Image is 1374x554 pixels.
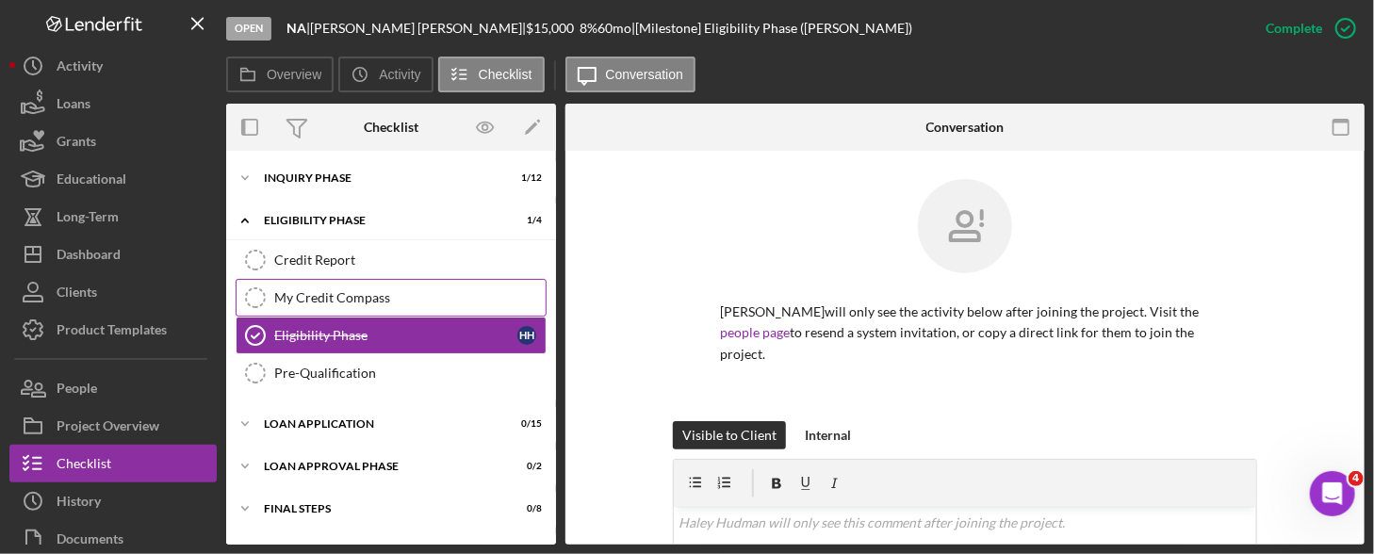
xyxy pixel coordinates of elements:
[479,67,532,82] label: Checklist
[379,67,420,82] label: Activity
[795,421,860,449] button: Internal
[226,57,334,92] button: Overview
[1247,9,1365,47] button: Complete
[9,198,217,236] button: Long-Term
[310,21,526,36] div: [PERSON_NAME] [PERSON_NAME] |
[20,282,357,351] div: Profile image for ChristinaThank you for getting back to me so quickly. I am working with our pro...
[274,253,546,268] div: Credit Report
[237,30,275,68] img: Profile image for Allison
[1266,9,1322,47] div: Complete
[324,30,358,64] div: Close
[19,253,358,352] div: Recent messageProfile image for ChristinaThank you for getting back to me so quickly. I am workin...
[264,461,495,472] div: Loan Approval Phase
[236,279,547,317] a: My Credit Compass
[9,445,217,482] button: Checklist
[926,120,1005,135] div: Conversation
[720,324,790,340] a: people page
[580,21,597,36] div: 8 %
[57,160,126,203] div: Educational
[9,273,217,311] button: Clients
[438,57,545,92] button: Checklist
[299,409,329,422] span: Help
[252,362,377,437] button: Help
[682,421,777,449] div: Visible to Client
[156,409,221,422] span: Messages
[9,311,217,349] button: Product Templates
[526,20,574,36] span: $15,000
[606,67,684,82] label: Conversation
[84,317,193,336] div: [PERSON_NAME]
[57,445,111,487] div: Checklist
[9,482,217,520] button: History
[264,172,495,184] div: Inquiry Phase
[84,299,899,314] span: Thank you for getting back to me so quickly. I am working with our product team to look into this...
[673,421,786,449] button: Visible to Client
[39,269,338,289] div: Recent message
[720,301,1210,365] p: [PERSON_NAME] will only see the activity below after joining the project. Visit the to resend a s...
[39,298,76,335] img: Profile image for Christina
[41,409,84,422] span: Home
[274,290,546,305] div: My Credit Compass
[286,21,310,36] div: |
[9,160,217,198] button: Educational
[57,85,90,127] div: Loans
[264,215,495,226] div: Eligibility Phase
[264,418,495,430] div: Loan Application
[57,311,167,353] div: Product Templates
[631,21,912,36] div: | [Milestone] Eligibility Phase ([PERSON_NAME])
[9,122,217,160] a: Grants
[57,122,96,165] div: Grants
[57,47,103,90] div: Activity
[236,241,547,279] a: Credit Report
[338,57,433,92] button: Activity
[9,47,217,85] button: Activity
[236,354,547,392] a: Pre-Qualification
[508,418,542,430] div: 0 / 15
[57,407,159,449] div: Project Overview
[508,503,542,514] div: 0 / 8
[57,236,121,278] div: Dashboard
[508,461,542,472] div: 0 / 2
[9,369,217,407] button: People
[286,20,306,36] b: NA
[9,236,217,273] button: Dashboard
[125,362,251,437] button: Messages
[274,328,517,343] div: Eligibility Phase
[565,57,696,92] button: Conversation
[264,503,495,514] div: FINAL STEPS
[57,369,97,412] div: People
[57,273,97,316] div: Clients
[364,120,418,135] div: Checklist
[508,172,542,184] div: 1 / 12
[597,21,631,36] div: 60 mo
[9,407,217,445] button: Project Overview
[57,198,119,240] div: Long-Term
[226,17,271,41] div: Open
[508,215,542,226] div: 1 / 4
[9,85,217,122] button: Loans
[38,36,68,66] img: logo
[1310,471,1355,516] iframe: Intercom live chat
[38,198,339,230] p: How can we help?
[1349,471,1364,486] span: 4
[197,317,251,336] div: • 5h ago
[517,326,536,345] div: H H
[805,421,851,449] div: Internal
[236,317,547,354] a: Eligibility PhaseHH
[274,366,546,381] div: Pre-Qualification
[38,134,339,198] p: Hi [PERSON_NAME] 👋
[57,482,101,525] div: History
[273,30,311,68] img: Profile image for Christina
[267,67,321,82] label: Overview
